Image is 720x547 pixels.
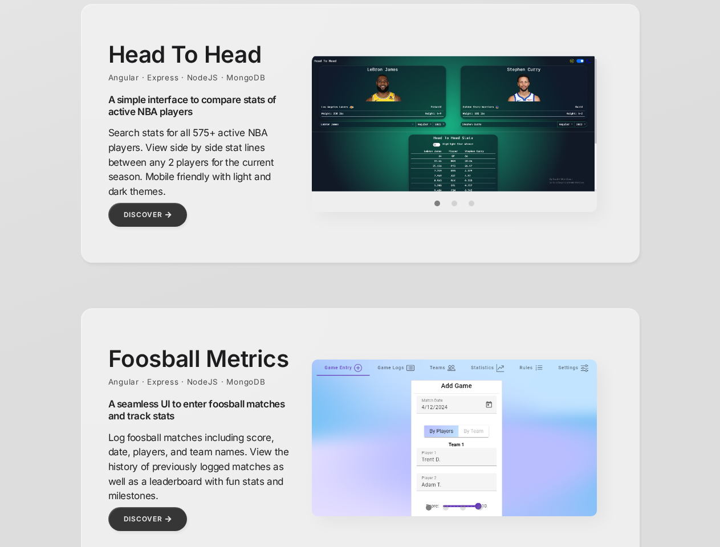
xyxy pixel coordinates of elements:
[108,345,291,373] h1: Foosball Metrics
[108,507,188,531] a: Discover
[312,55,597,191] img: 0.png
[108,398,291,422] h2: A seamless UI to enter foosball matches and track stats
[108,73,291,82] div: Angular · Express · NodeJS · MongoDB
[108,125,291,198] p: Search stats for all 575+ active NBA players. View side by side stat lines between any 2 players ...
[420,499,437,516] button: Item 0
[446,195,463,212] button: Item 1
[471,499,489,516] button: Item 3
[463,195,480,212] button: Item 2
[108,203,188,227] a: Discover
[437,499,454,516] button: Item 1
[429,195,446,212] button: Item 0
[454,499,471,516] button: Item 2
[108,93,291,117] h2: A simple interface to compare stats of active NBA players
[108,40,291,68] h1: Head To Head
[108,430,291,503] p: Log foosball matches including score, date, players, and team names. View the history of previous...
[108,377,291,386] div: Angular · Express · NodeJS · MongoDB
